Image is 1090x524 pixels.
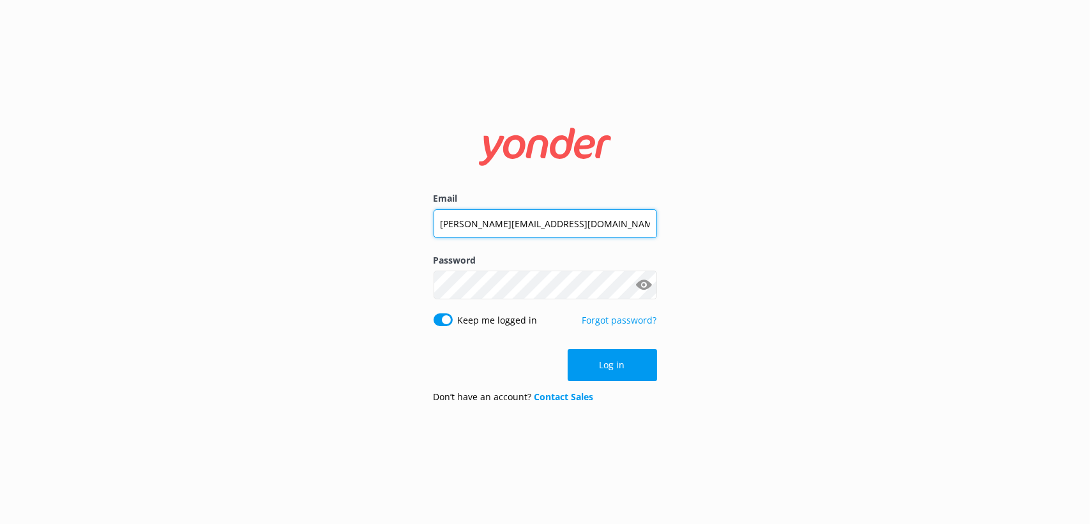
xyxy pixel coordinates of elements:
button: Show password [632,273,657,298]
a: Forgot password? [582,314,657,326]
label: Password [434,253,657,267]
input: user@emailaddress.com [434,209,657,238]
a: Contact Sales [534,391,594,403]
label: Email [434,191,657,206]
label: Keep me logged in [458,313,538,327]
p: Don’t have an account? [434,390,594,404]
button: Log in [568,349,657,381]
